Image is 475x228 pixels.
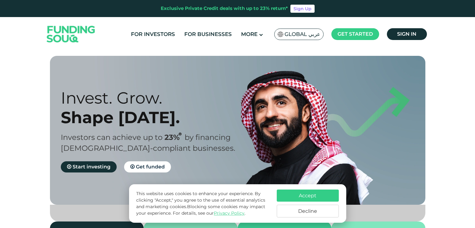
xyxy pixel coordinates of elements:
a: For Businesses [183,29,233,39]
div: Shape [DATE]. [61,108,249,127]
span: For details, see our . [173,210,245,216]
span: Sign in [397,31,416,37]
div: Exclusive Private Credit deals with up to 23% return* [161,5,288,12]
span: More [241,31,258,37]
i: 23% IRR (expected) ~ 15% Net yield (expected) [179,132,181,136]
button: Decline [277,205,339,217]
span: Investors can achieve up to [61,133,163,142]
a: Privacy Policy [214,210,244,216]
span: 23% [164,133,185,142]
p: This website uses cookies to enhance your experience. By clicking "Accept," you agree to the use ... [136,190,270,217]
span: Get funded [136,164,165,170]
a: Sign Up [290,5,315,13]
a: Start investing [61,161,117,172]
button: Accept [277,190,339,202]
span: Start investing [73,164,110,170]
a: For Investors [129,29,177,39]
a: Get funded [124,161,171,172]
span: Blocking some cookies may impact your experience. [136,204,265,216]
div: Invest. Grow. [61,88,249,108]
img: SA Flag [278,32,283,37]
span: Get started [338,31,373,37]
img: Logo [41,19,101,50]
a: Sign in [387,28,427,40]
span: Global عربي [285,31,320,38]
